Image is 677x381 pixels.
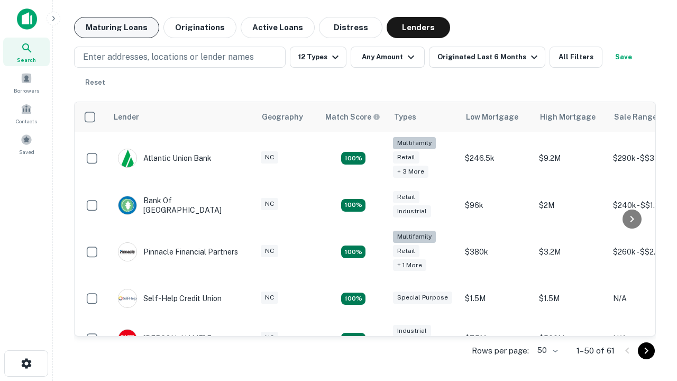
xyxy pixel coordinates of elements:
span: Search [17,56,36,64]
div: Retail [393,191,419,203]
iframe: Chat Widget [624,262,677,313]
div: Bank Of [GEOGRAPHIC_DATA] [118,196,245,215]
span: Contacts [16,117,37,125]
td: $1.5M [534,278,608,319]
div: High Mortgage [540,111,596,123]
th: High Mortgage [534,102,608,132]
td: $246.5k [460,132,534,185]
div: NC [261,151,278,164]
img: capitalize-icon.png [17,8,37,30]
div: Matching Properties: 18, hasApolloMatch: undefined [341,246,365,258]
img: picture [118,330,136,348]
button: Lenders [387,17,450,38]
div: Low Mortgage [466,111,518,123]
td: $380k [460,225,534,279]
button: Any Amount [351,47,425,68]
div: Atlantic Union Bank [118,149,212,168]
td: $2M [534,185,608,225]
img: picture [118,149,136,167]
img: picture [118,196,136,214]
button: Active Loans [241,17,315,38]
th: Low Mortgage [460,102,534,132]
button: Maturing Loans [74,17,159,38]
a: Search [3,38,50,66]
td: $500M [534,319,608,359]
div: Multifamily [393,137,436,149]
td: $1.5M [460,278,534,319]
span: Saved [19,148,34,156]
td: $3.2M [534,225,608,279]
div: Special Purpose [393,292,452,304]
div: Industrial [393,205,431,217]
h6: Match Score [325,111,378,123]
div: Pinnacle Financial Partners [118,242,238,261]
button: Go to next page [638,342,655,359]
div: Sale Range [614,111,657,123]
button: Originations [163,17,236,38]
div: Geography [262,111,303,123]
div: Matching Properties: 11, hasApolloMatch: undefined [341,293,365,305]
div: Matching Properties: 10, hasApolloMatch: undefined [341,152,365,165]
p: Enter addresses, locations or lender names [83,51,254,63]
div: Industrial [393,325,431,337]
button: Reset [78,72,112,93]
div: Multifamily [393,231,436,243]
div: NC [261,245,278,257]
div: Capitalize uses an advanced AI algorithm to match your search with the best lender. The match sco... [325,111,380,123]
th: Types [388,102,460,132]
img: picture [118,289,136,307]
button: 12 Types [290,47,346,68]
div: NC [261,332,278,344]
p: 1–50 of 61 [577,344,615,357]
div: Originated Last 6 Months [437,51,541,63]
div: Retail [393,151,419,164]
div: + 3 more [393,166,428,178]
div: Retail [393,245,419,257]
th: Lender [107,102,255,132]
span: Borrowers [14,86,39,95]
button: Originated Last 6 Months [429,47,545,68]
div: Types [394,111,416,123]
button: Enter addresses, locations or lender names [74,47,286,68]
td: $96k [460,185,534,225]
a: Borrowers [3,68,50,97]
button: All Filters [550,47,602,68]
button: Save your search to get updates of matches that match your search criteria. [607,47,641,68]
div: Matching Properties: 14, hasApolloMatch: undefined [341,333,365,346]
div: [PERSON_NAME] Fargo [118,329,227,348]
div: + 1 more [393,259,426,271]
div: NC [261,292,278,304]
td: $7.5M [460,319,534,359]
th: Capitalize uses an advanced AI algorithm to match your search with the best lender. The match sco... [319,102,388,132]
div: Self-help Credit Union [118,289,222,308]
div: NC [261,198,278,210]
a: Saved [3,130,50,158]
div: Matching Properties: 15, hasApolloMatch: undefined [341,199,365,212]
div: Lender [114,111,139,123]
p: Rows per page: [472,344,529,357]
div: 50 [533,343,560,358]
a: Contacts [3,99,50,128]
td: $9.2M [534,132,608,185]
th: Geography [255,102,319,132]
img: picture [118,243,136,261]
button: Distress [319,17,382,38]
